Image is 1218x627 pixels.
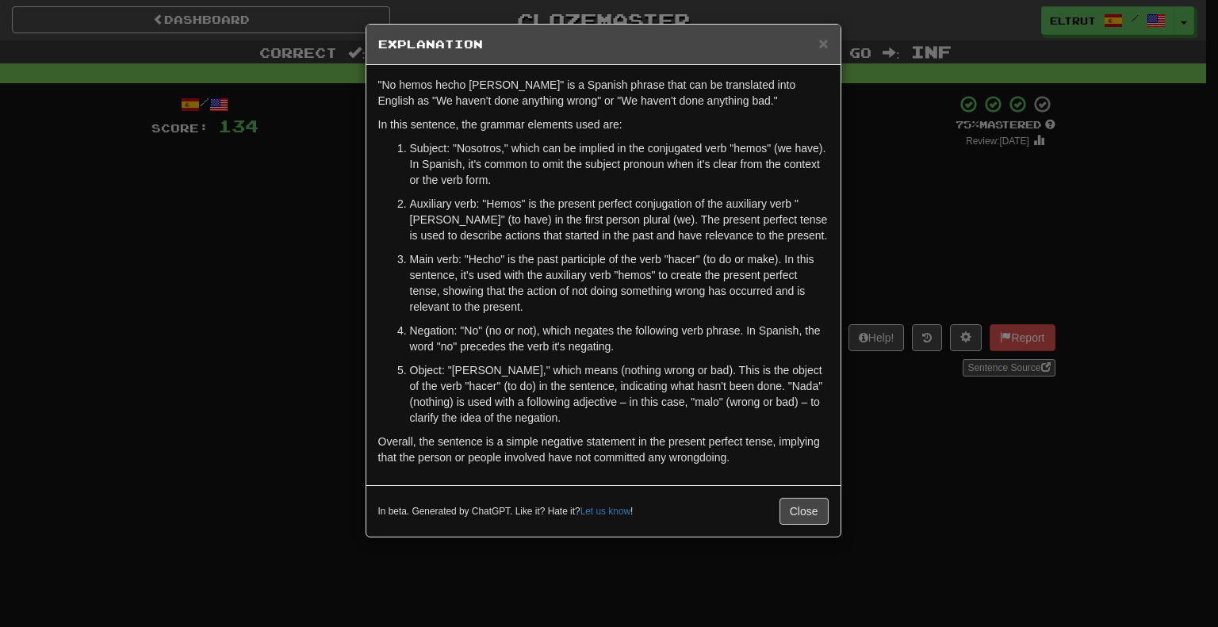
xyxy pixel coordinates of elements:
[779,498,829,525] button: Close
[378,434,829,465] p: Overall, the sentence is a simple negative statement in the present perfect tense, implying that ...
[410,362,829,426] p: Object: "[PERSON_NAME]," which means (nothing wrong or bad). This is the object of the verb "hace...
[410,140,829,188] p: Subject: "Nosotros," which can be implied in the conjugated verb "hemos" (we have). In Spanish, i...
[378,117,829,132] p: In this sentence, the grammar elements used are:
[410,323,829,354] p: Negation: "No" (no or not), which negates the following verb phrase. In Spanish, the word "no" pr...
[818,34,828,52] span: ×
[410,196,829,243] p: Auxiliary verb: "Hemos" is the present perfect conjugation of the auxiliary verb "[PERSON_NAME]" ...
[378,505,634,518] small: In beta. Generated by ChatGPT. Like it? Hate it? !
[818,35,828,52] button: Close
[378,77,829,109] p: "No hemos hecho [PERSON_NAME]" is a Spanish phrase that can be translated into English as "We hav...
[580,506,630,517] a: Let us know
[378,36,829,52] h5: Explanation
[410,251,829,315] p: Main verb: "Hecho" is the past participle of the verb "hacer" (to do or make). In this sentence, ...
